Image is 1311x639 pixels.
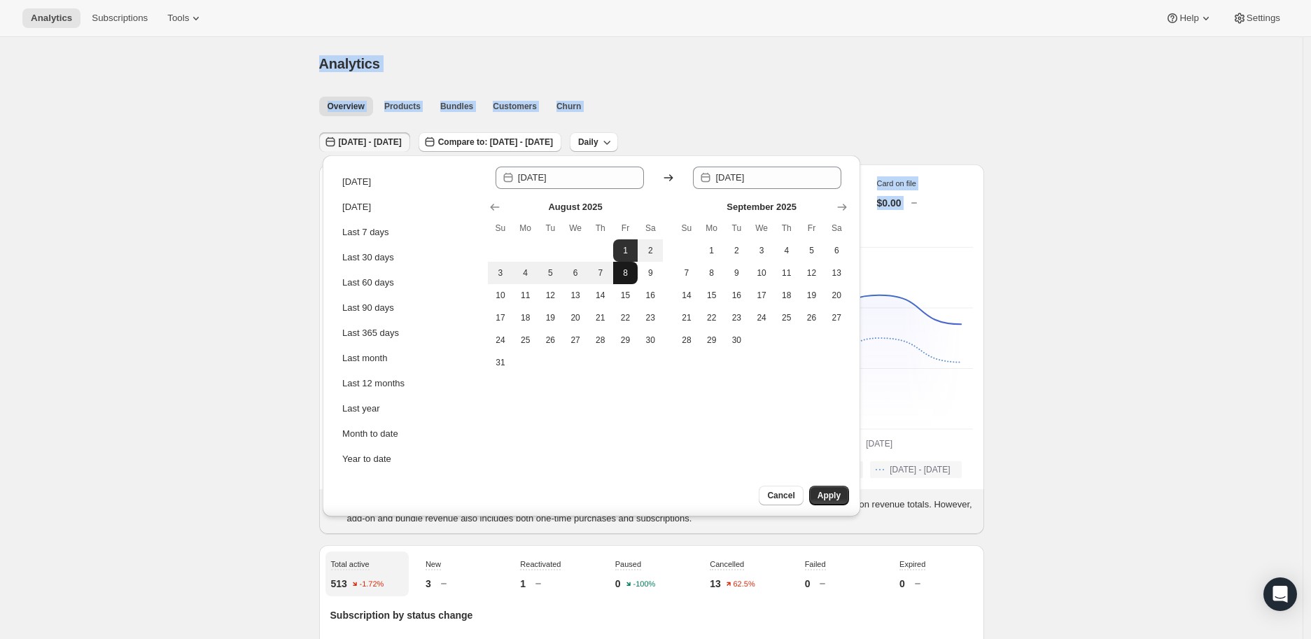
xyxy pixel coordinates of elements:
button: Monday September 8 2025 [699,262,724,284]
button: Thursday August 14 2025 [588,284,613,307]
button: Thursday September 18 2025 [774,284,799,307]
th: Sunday [674,217,699,239]
div: Last year [342,402,379,416]
button: Tuesday September 9 2025 [724,262,750,284]
button: Thursday August 21 2025 [588,307,613,329]
span: 26 [805,312,819,323]
span: Compare to: [DATE] - [DATE] [438,136,553,148]
th: Tuesday [724,217,750,239]
button: Wednesday September 10 2025 [749,262,774,284]
span: 20 [568,312,582,323]
span: 9 [643,267,657,279]
span: Th [594,223,608,234]
span: 10 [493,290,507,301]
button: Tuesday September 30 2025 [724,329,750,351]
button: Friday September 12 2025 [799,262,825,284]
button: Tuesday September 2 2025 [724,239,750,262]
button: Sunday August 17 2025 [488,307,513,329]
button: Show next month, October 2025 [832,197,852,217]
span: Cancelled [710,560,744,568]
div: Last 90 days [342,301,394,315]
span: 19 [805,290,819,301]
button: Compare to: [DATE] - [DATE] [419,132,561,152]
span: 21 [594,312,608,323]
span: 25 [780,312,794,323]
span: Fr [619,223,633,234]
text: [DATE] [866,439,892,449]
th: Friday [799,217,825,239]
span: 16 [730,290,744,301]
span: 14 [594,290,608,301]
button: Thursday September 11 2025 [774,262,799,284]
div: Open Intercom Messenger [1263,577,1297,611]
span: 23 [730,312,744,323]
span: 9 [730,267,744,279]
button: Sunday September 14 2025 [674,284,699,307]
span: 28 [680,335,694,346]
span: Sa [829,223,843,234]
span: Expired [899,560,925,568]
span: 7 [680,267,694,279]
button: Monday September 22 2025 [699,307,724,329]
button: Thursday August 7 2025 [588,262,613,284]
span: 12 [544,290,558,301]
button: Analytics [22,8,80,28]
th: Thursday [774,217,799,239]
button: Year to date [338,448,478,470]
span: 24 [755,312,769,323]
button: [DATE] - [DATE] [870,461,961,478]
span: Reactivated [520,560,561,568]
div: Last 12 months [342,377,405,391]
span: 21 [680,312,694,323]
span: 4 [519,267,533,279]
button: Show previous month, July 2025 [485,197,505,217]
button: Monday August 25 2025 [513,329,538,351]
span: 18 [780,290,794,301]
span: 30 [730,335,744,346]
p: 0 [899,577,905,591]
button: Start of range Friday August 1 2025 [613,239,638,262]
button: Thursday September 4 2025 [774,239,799,262]
button: Wednesday August 13 2025 [563,284,588,307]
span: 27 [568,335,582,346]
div: Last month [342,351,387,365]
p: 3 [426,577,431,591]
span: 4 [780,245,794,256]
text: 62.5% [733,580,755,589]
span: Su [680,223,694,234]
button: Tuesday August 26 2025 [538,329,563,351]
text: -1.72% [359,580,384,589]
th: Monday [699,217,724,239]
button: Monday September 29 2025 [699,329,724,351]
button: Daily [570,132,618,152]
button: Friday August 15 2025 [613,284,638,307]
p: 0 [615,577,621,591]
span: 25 [519,335,533,346]
span: 23 [643,312,657,323]
span: Overview [328,101,365,112]
button: Wednesday August 6 2025 [563,262,588,284]
button: Saturday September 27 2025 [824,307,849,329]
button: Last 12 months [338,372,478,395]
span: Su [493,223,507,234]
th: Wednesday [563,217,588,239]
span: [DATE] - [DATE] [339,136,402,148]
th: Saturday [824,217,849,239]
button: Tuesday September 16 2025 [724,284,750,307]
button: Monday August 4 2025 [513,262,538,284]
span: 10 [755,267,769,279]
span: Card on file [877,179,916,188]
button: Sunday August 24 2025 [488,329,513,351]
text: -100% [633,580,655,589]
span: 22 [619,312,633,323]
div: Last 30 days [342,251,394,265]
button: Monday September 15 2025 [699,284,724,307]
span: 31 [493,357,507,368]
div: Year to date [342,452,391,466]
span: Sa [643,223,657,234]
span: 24 [493,335,507,346]
div: Month to date [342,427,398,441]
th: Thursday [588,217,613,239]
button: Monday August 18 2025 [513,307,538,329]
p: 0 [805,577,811,591]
